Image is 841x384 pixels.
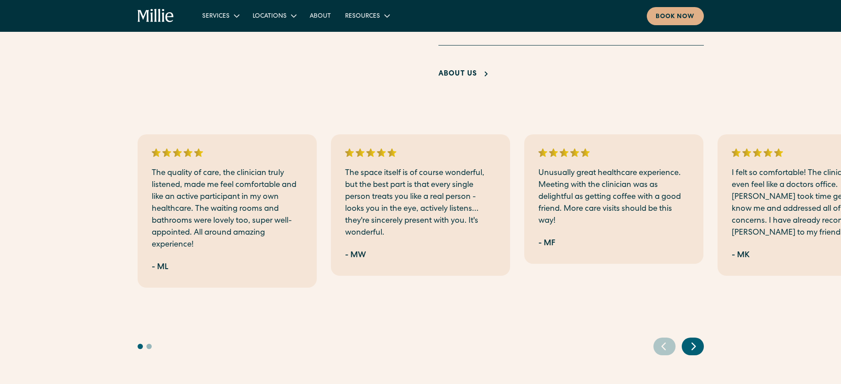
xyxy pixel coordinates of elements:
[303,8,338,23] a: About
[146,344,152,349] button: Go to slide 2
[438,69,477,80] div: About Us
[647,7,704,25] a: Book now
[152,148,203,157] img: 5 stars rating
[152,262,168,274] div: - ML
[538,167,689,227] p: Unusually great healthcare experience. Meeting with the clinician was as delightful as getting co...
[732,250,750,262] div: - MK
[138,134,317,288] div: 1 / 5
[538,148,590,157] img: 5 stars rating
[345,250,366,262] div: - MW
[538,238,555,250] div: - MF
[152,167,303,251] p: The quality of care, the clinician truly listened, made me feel comfortable and like an active pa...
[345,167,496,239] p: The space itself is of course wonderful, but the best part is that every single person treats you...
[138,344,143,349] button: Go to slide 1
[338,8,396,23] div: Resources
[345,12,380,21] div: Resources
[246,8,303,23] div: Locations
[195,8,246,23] div: Services
[331,134,510,276] div: 2 / 5
[345,148,396,157] img: 5 stars rating
[438,69,492,80] a: About Us
[653,338,676,355] div: Previous slide
[253,12,287,21] div: Locations
[202,12,230,21] div: Services
[732,148,783,157] img: 5 stars rating
[524,134,703,264] div: 3 / 5
[682,338,704,355] div: Next slide
[656,12,695,22] div: Book now
[138,9,174,23] a: home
